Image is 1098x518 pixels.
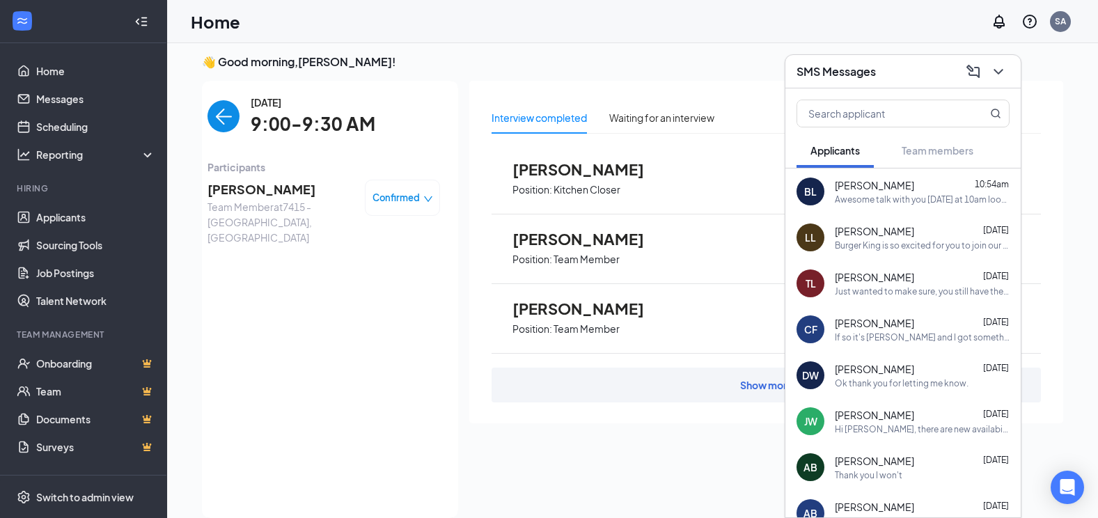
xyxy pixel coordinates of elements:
[835,178,914,192] span: [PERSON_NAME]
[207,100,240,132] button: back-button
[17,329,152,340] div: Team Management
[804,185,817,198] div: BL
[36,148,156,162] div: Reporting
[251,110,375,139] span: 9:00-9:30 AM
[512,322,552,336] p: Position:
[835,500,914,514] span: [PERSON_NAME]
[987,61,1010,83] button: ChevronDown
[554,253,620,266] p: Team Member
[810,144,860,157] span: Applicants
[991,13,1007,30] svg: Notifications
[36,350,155,377] a: OnboardingCrown
[990,108,1001,119] svg: MagnifyingGlass
[134,15,148,29] svg: Collapse
[36,57,155,85] a: Home
[797,100,962,127] input: Search applicant
[802,368,819,382] div: DW
[191,10,240,33] h1: Home
[835,408,914,422] span: [PERSON_NAME]
[36,113,155,141] a: Scheduling
[36,231,155,259] a: Sourcing Tools
[512,183,552,196] p: Position:
[835,316,914,330] span: [PERSON_NAME]
[36,259,155,287] a: Job Postings
[983,409,1009,419] span: [DATE]
[835,331,1010,343] div: If so it's [PERSON_NAME] and I got something you're gonna wanna see hear
[983,271,1009,281] span: [DATE]
[835,224,914,238] span: [PERSON_NAME]
[983,317,1009,327] span: [DATE]
[835,423,1010,435] div: Hi [PERSON_NAME], there are new availabilities for an interview. This is a reminder to schedule y...
[36,203,155,231] a: Applicants
[251,95,375,110] span: [DATE]
[806,276,816,290] div: TL
[512,253,552,266] p: Position:
[1021,13,1038,30] svg: QuestionInfo
[975,179,1009,189] span: 10:54am
[740,378,793,392] div: Show more
[17,148,31,162] svg: Analysis
[512,160,666,178] span: [PERSON_NAME]
[983,363,1009,373] span: [DATE]
[36,490,134,504] div: Switch to admin view
[1055,15,1066,27] div: SA
[202,54,1063,70] h3: 👋 Good morning, [PERSON_NAME] !
[372,191,420,205] span: Confirmed
[835,270,914,284] span: [PERSON_NAME]
[15,14,29,28] svg: WorkstreamLogo
[512,299,666,317] span: [PERSON_NAME]
[17,490,31,504] svg: Settings
[36,377,155,405] a: TeamCrown
[609,110,714,125] div: Waiting for an interview
[990,63,1007,80] svg: ChevronDown
[803,460,817,474] div: AB
[835,240,1010,251] div: Burger King is so excited for you to join our team! Do you know anyone else who might be interest...
[554,322,620,336] p: Team Member
[835,469,902,481] div: Thank you I won't
[492,110,587,125] div: Interview completed
[207,159,440,175] span: Participants
[962,61,985,83] button: ComposeMessage
[36,405,155,433] a: DocumentsCrown
[835,454,914,468] span: [PERSON_NAME]
[554,183,620,196] p: Kitchen Closer
[36,433,155,461] a: SurveysCrown
[902,144,973,157] span: Team members
[1051,471,1084,504] div: Open Intercom Messenger
[207,180,354,199] span: [PERSON_NAME]
[835,362,914,376] span: [PERSON_NAME]
[983,225,1009,235] span: [DATE]
[965,63,982,80] svg: ComposeMessage
[835,194,1010,205] div: Awesome talk with you [DATE] at 10am look forward to it
[17,182,152,194] div: Hiring
[983,455,1009,465] span: [DATE]
[36,287,155,315] a: Talent Network
[423,194,433,204] span: down
[804,322,817,336] div: CF
[36,85,155,113] a: Messages
[804,414,817,428] div: JW
[512,230,666,248] span: [PERSON_NAME]
[835,377,968,389] div: Ok thank you for letting me know.
[835,285,1010,297] div: Just wanted to make sure, you still have the schedule I gave you, right? I'm sorry for bothering ...
[207,199,354,245] span: Team Member at 7415 - [GEOGRAPHIC_DATA], [GEOGRAPHIC_DATA]
[797,64,876,79] h3: SMS Messages
[983,501,1009,511] span: [DATE]
[805,230,816,244] div: LL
